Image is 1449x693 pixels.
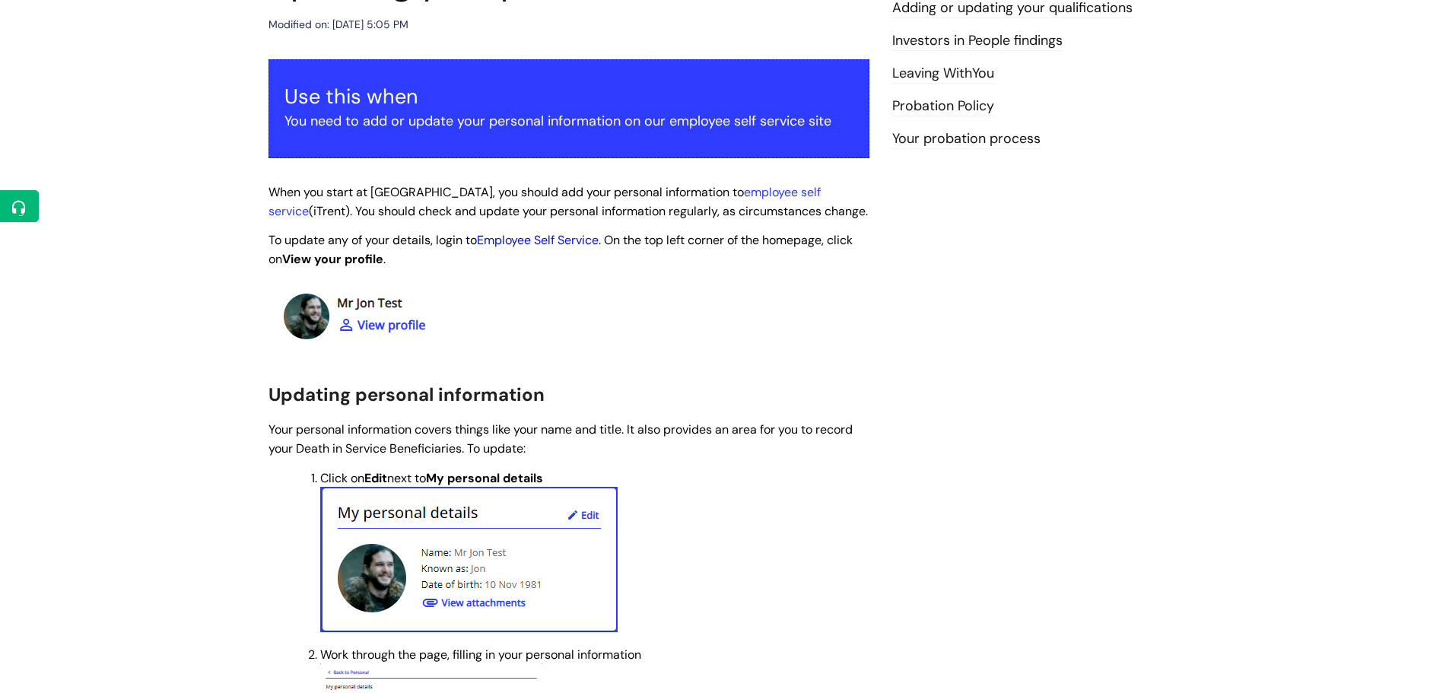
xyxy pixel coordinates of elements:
[320,487,618,632] img: kicLHoLQfa6xoq7Mo4srY-yLvN8aJo4glw.png
[284,109,853,133] p: You need to add or update your personal information on our employee self service site
[364,470,387,486] strong: Edit
[269,15,408,34] div: Modified on: [DATE] 5:05 PM
[320,470,543,486] span: Click on next to
[892,97,994,116] a: Probation Policy
[282,251,383,267] strong: View your profile
[320,647,641,663] span: Work through the page, filling in your personal information
[892,64,994,84] a: Leaving WithYou
[892,129,1041,149] a: Your probation process
[892,31,1063,51] a: Investors in People findings
[269,232,853,267] span: To update any of your details, login to . On the top left corner of the homepage, click on .
[269,184,868,219] span: When you start at [GEOGRAPHIC_DATA], you should add your personal information to (iTrent). You sh...
[284,84,853,109] h3: Use this when
[426,470,444,486] strong: My
[269,278,481,357] img: hKbkKuskZSZEKMUsj9IlREFOsCKVZ56TkA.png
[269,421,853,456] span: Your personal information covers things like your name and title. It also provides an area for yo...
[269,383,545,406] span: Updating personal information
[477,232,599,248] a: Employee Self Service
[447,470,543,486] strong: personal details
